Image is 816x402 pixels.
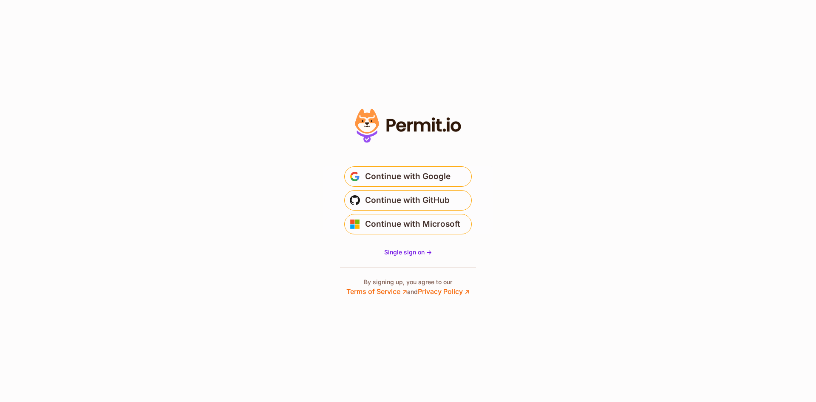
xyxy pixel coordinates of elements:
span: Continue with Microsoft [365,217,460,231]
p: By signing up, you agree to our and [346,278,470,297]
button: Continue with Google [344,166,472,187]
span: Single sign on -> [384,248,432,256]
a: Terms of Service ↗ [346,287,407,296]
span: Continue with Google [365,170,450,183]
a: Privacy Policy ↗ [418,287,470,296]
button: Continue with Microsoft [344,214,472,234]
span: Continue with GitHub [365,194,450,207]
button: Continue with GitHub [344,190,472,211]
a: Single sign on -> [384,248,432,257]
